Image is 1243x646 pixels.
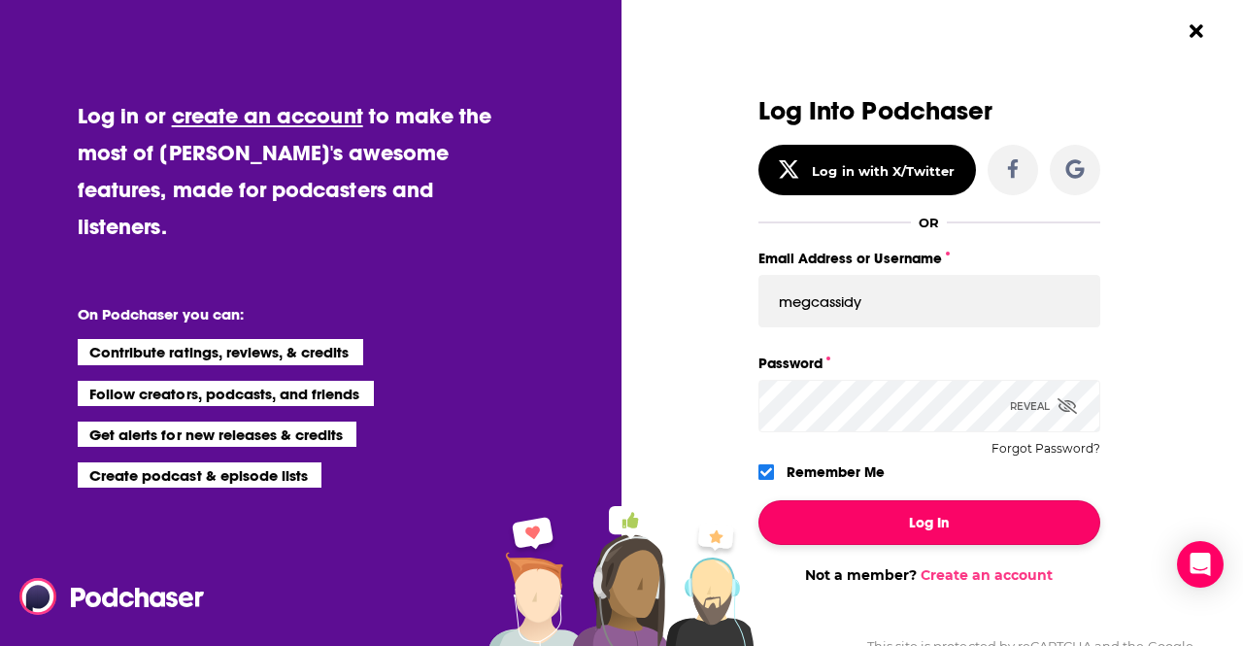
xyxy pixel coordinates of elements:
[758,275,1100,327] input: Email Address or Username
[921,566,1053,584] a: Create an account
[919,215,939,230] div: OR
[758,500,1100,545] button: Log In
[172,102,363,129] a: create an account
[787,459,885,485] label: Remember Me
[812,163,955,179] div: Log in with X/Twitter
[758,97,1100,125] h3: Log Into Podchaser
[78,381,374,406] li: Follow creators, podcasts, and friends
[991,442,1100,456] button: Forgot Password?
[78,462,321,488] li: Create podcast & episode lists
[78,339,363,364] li: Contribute ratings, reviews, & credits
[758,351,1100,376] label: Password
[1177,541,1224,588] div: Open Intercom Messenger
[19,578,206,615] img: Podchaser - Follow, Share and Rate Podcasts
[19,578,190,615] a: Podchaser - Follow, Share and Rate Podcasts
[758,145,976,195] button: Log in with X/Twitter
[1010,380,1077,432] div: Reveal
[1178,13,1215,50] button: Close Button
[758,566,1100,584] div: Not a member?
[758,246,1100,271] label: Email Address or Username
[78,422,356,447] li: Get alerts for new releases & credits
[78,305,466,323] li: On Podchaser you can:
